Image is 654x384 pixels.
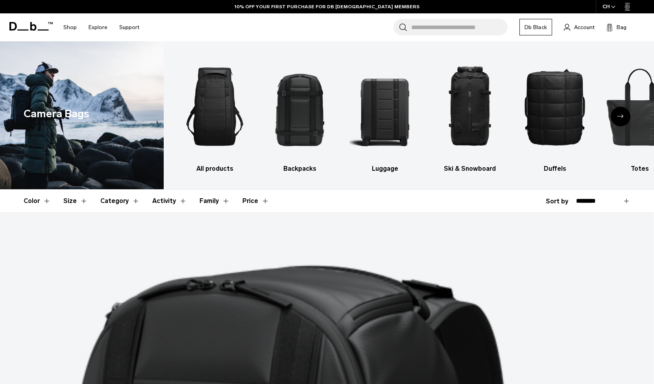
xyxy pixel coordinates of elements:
[24,190,51,212] button: Toggle Filter
[179,53,251,174] a: Db All products
[349,53,421,160] img: Db
[152,190,187,212] button: Toggle Filter
[519,19,552,35] a: Db Black
[63,190,88,212] button: Toggle Filter
[89,13,107,41] a: Explore
[564,22,595,32] a: Account
[264,53,336,174] a: Db Backpacks
[519,53,591,174] a: Db Duffels
[179,53,251,160] img: Db
[57,13,145,41] nav: Main Navigation
[519,53,591,174] li: 5 / 10
[264,164,336,174] h3: Backpacks
[519,164,591,174] h3: Duffels
[24,106,89,122] h1: Camera Bags
[264,53,336,160] img: Db
[349,53,421,174] a: Db Luggage
[434,53,506,160] img: Db
[434,53,506,174] a: Db Ski & Snowboard
[179,53,251,174] li: 1 / 10
[617,23,626,31] span: Bag
[434,53,506,174] li: 4 / 10
[63,13,77,41] a: Shop
[611,107,630,126] div: Next slide
[119,13,139,41] a: Support
[574,23,595,31] span: Account
[349,53,421,174] li: 3 / 10
[264,53,336,174] li: 2 / 10
[434,164,506,174] h3: Ski & Snowboard
[519,53,591,160] img: Db
[100,190,140,212] button: Toggle Filter
[606,22,626,32] button: Bag
[200,190,230,212] button: Toggle Filter
[179,164,251,174] h3: All products
[349,164,421,174] h3: Luggage
[235,3,419,10] a: 10% OFF YOUR FIRST PURCHASE FOR DB [DEMOGRAPHIC_DATA] MEMBERS
[242,190,269,212] button: Toggle Price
